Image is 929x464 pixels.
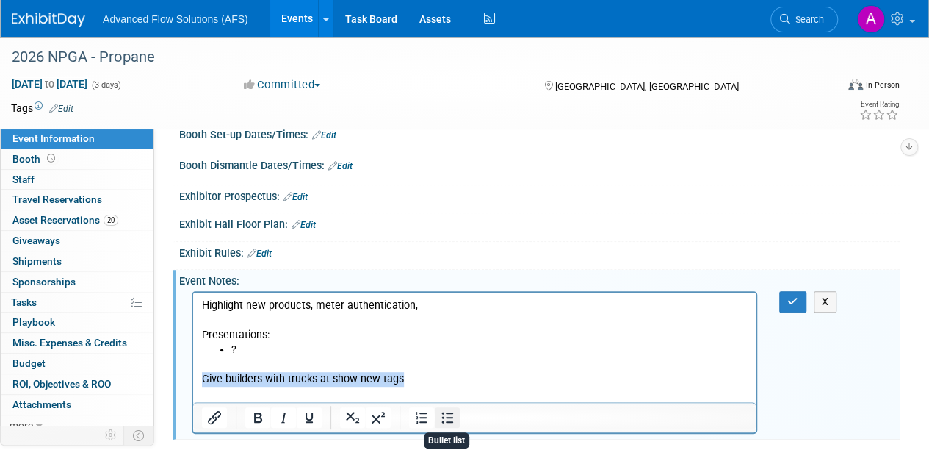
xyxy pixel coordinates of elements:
[11,101,73,115] td: Tags
[865,79,900,90] div: In-Person
[179,213,900,232] div: Exhibit Hall Floor Plan:
[340,407,365,428] button: Subscript
[1,354,153,374] a: Budget
[1,210,153,230] a: Asset Reservations20
[1,272,153,292] a: Sponsorships
[90,80,121,90] span: (3 days)
[435,407,460,428] button: Bullet list
[328,161,353,171] a: Edit
[1,170,153,190] a: Staff
[12,399,71,410] span: Attachments
[312,130,336,140] a: Edit
[193,293,756,402] iframe: Rich Text Area
[1,293,153,313] a: Tasks
[790,14,824,25] span: Search
[202,407,227,428] button: Insert/edit link
[12,378,111,390] span: ROI, Objectives & ROO
[1,251,153,271] a: Shipments
[409,407,434,428] button: Numbered list
[1,231,153,251] a: Giveaways
[179,270,900,288] div: Event Notes:
[1,190,153,210] a: Travel Reservations
[1,129,153,149] a: Event Information
[179,242,900,261] div: Exhibit Rules:
[12,13,85,27] img: ExhibitDay
[179,124,900,143] div: Booth Set-up Dates/Times:
[247,249,272,259] a: Edit
[857,5,885,33] img: Alyson Makin
[104,215,118,226] span: 20
[859,101,899,108] div: Event Rating
[179,154,900,174] div: Booth Dismantle Dates/Times:
[11,77,88,90] span: [DATE] [DATE]
[98,426,124,445] td: Personalize Event Tab Strip
[12,255,62,267] span: Shipments
[814,291,837,313] button: X
[1,395,153,415] a: Attachments
[12,174,35,185] span: Staff
[12,193,102,205] span: Travel Reservations
[1,415,153,435] a: more
[10,419,33,431] span: more
[12,316,55,328] span: Playbook
[12,214,118,226] span: Asset Reservations
[11,296,37,308] span: Tasks
[292,220,316,230] a: Edit
[770,7,838,32] a: Search
[124,426,154,445] td: Toggle Event Tabs
[12,235,60,246] span: Giveaways
[12,337,127,349] span: Misc. Expenses & Credits
[271,407,296,428] button: Italic
[7,44,824,71] div: 2026 NPGA - Propane
[43,78,57,90] span: to
[554,81,738,92] span: [GEOGRAPHIC_DATA], [GEOGRAPHIC_DATA]
[179,185,900,204] div: Exhibitor Prospectus:
[1,333,153,353] a: Misc. Expenses & Credits
[1,374,153,394] a: ROI, Objectives & ROO
[12,357,46,369] span: Budget
[1,149,153,169] a: Booth
[283,192,308,202] a: Edit
[49,104,73,114] a: Edit
[245,407,270,428] button: Bold
[1,313,153,332] a: Playbook
[12,276,76,288] span: Sponsorships
[12,153,58,165] span: Booth
[770,76,900,99] div: Event Format
[12,132,95,144] span: Event Information
[103,13,248,25] span: Advanced Flow Solutions (AFS)
[297,407,322,428] button: Underline
[239,77,326,93] button: Committed
[848,79,863,90] img: Format-Inperson.png
[44,153,58,164] span: Booth not reserved yet
[366,407,391,428] button: Superscript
